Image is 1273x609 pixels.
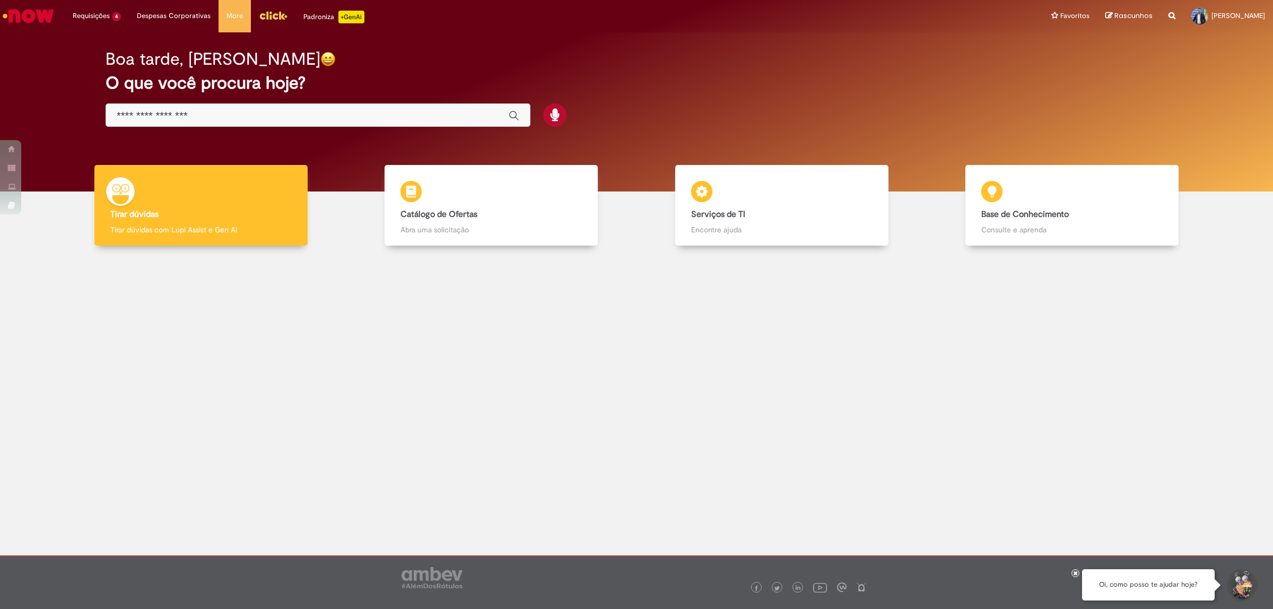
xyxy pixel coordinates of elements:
img: click_logo_yellow_360x200.png [259,7,287,23]
span: 4 [112,12,121,21]
img: logo_footer_ambev_rotulo_gray.png [402,567,463,588]
img: logo_footer_workplace.png [837,582,847,592]
a: Tirar dúvidas Tirar dúvidas com Lupi Assist e Gen Ai [56,165,346,246]
img: logo_footer_facebook.png [754,586,759,591]
span: [PERSON_NAME] [1211,11,1265,20]
b: Tirar dúvidas [110,209,159,220]
h2: Boa tarde, [PERSON_NAME] [106,50,320,68]
span: Rascunhos [1114,11,1153,21]
a: Base de Conhecimento Consulte e aprenda [927,165,1218,246]
b: Catálogo de Ofertas [400,209,477,220]
div: Oi, como posso te ajudar hoje? [1082,569,1215,601]
button: Iniciar Conversa de Suporte [1225,569,1257,601]
span: More [226,11,243,21]
a: Catálogo de Ofertas Abra uma solicitação [346,165,637,246]
img: logo_footer_linkedin.png [796,585,801,591]
p: +GenAi [338,11,364,23]
span: Favoritos [1060,11,1089,21]
img: happy-face.png [320,51,336,67]
a: Rascunhos [1105,11,1153,21]
b: Serviços de TI [691,209,745,220]
p: Consulte e aprenda [981,224,1163,235]
span: Requisições [73,11,110,21]
div: Padroniza [303,11,364,23]
img: ServiceNow [1,5,56,27]
img: logo_footer_twitter.png [774,586,780,591]
img: logo_footer_youtube.png [813,580,827,594]
p: Abra uma solicitação [400,224,582,235]
h2: O que você procura hoje? [106,74,1167,92]
span: Despesas Corporativas [137,11,211,21]
b: Base de Conhecimento [981,209,1069,220]
p: Tirar dúvidas com Lupi Assist e Gen Ai [110,224,292,235]
a: Serviços de TI Encontre ajuda [636,165,927,246]
img: logo_footer_naosei.png [857,582,866,592]
p: Encontre ajuda [691,224,873,235]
